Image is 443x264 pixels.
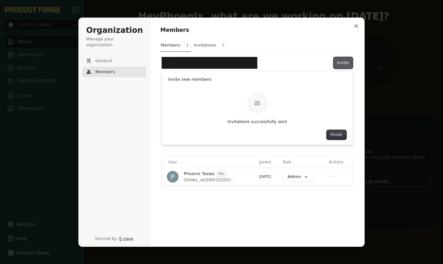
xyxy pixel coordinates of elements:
th: Joined [256,157,280,168]
button: Invitations [194,39,227,51]
button: Members [160,39,191,52]
button: Open menu [329,173,337,180]
button: Members [82,67,146,77]
input: Search [162,57,257,69]
h1: Members [160,26,354,34]
h1: Invite new members [168,76,346,82]
h1: Organization [86,25,142,36]
a: Clerk logo [118,237,134,241]
span: Members [95,69,115,75]
button: Admin [283,172,313,182]
p: Manage your organization. [86,36,142,48]
span: Phoenix Toews [184,171,215,177]
p: Secured by [95,236,116,242]
th: Actions [326,157,353,168]
span: 1 [184,43,191,48]
th: Role [280,157,326,168]
img: Phoenix Toews [167,171,179,183]
button: Finish [327,130,346,140]
button: Close modal [350,20,362,32]
th: User [162,157,256,168]
button: Invite [333,57,353,69]
span: 1 [220,43,226,48]
span: General [95,58,112,64]
span: [DATE] [259,174,271,179]
span: You [216,171,226,177]
span: [EMAIL_ADDRESS][DOMAIN_NAME] [184,177,235,183]
button: General [82,56,146,66]
p: Invitations successfully sent [227,119,287,125]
